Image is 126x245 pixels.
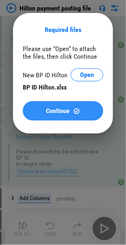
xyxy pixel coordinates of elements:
div: Please use “Open” to attach the files, then click Continue [23,45,103,60]
span: Open [80,72,94,78]
button: Open [71,68,103,81]
span: Continue [46,108,70,114]
div: BP ID Hilton.xlsx [23,83,103,91]
img: Continue [73,108,80,115]
div: Required files [23,26,103,34]
div: New BP ID Hilton [23,71,67,79]
button: ContinueContinue [23,101,103,121]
